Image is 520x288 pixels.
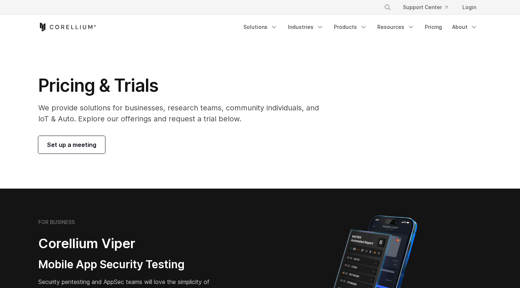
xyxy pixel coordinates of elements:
span: Set up a meeting [47,140,96,149]
a: Support Center [397,1,454,14]
a: Industries [284,20,328,34]
a: Products [330,20,371,34]
a: Solutions [239,20,282,34]
h3: Mobile App Security Testing [38,258,225,272]
a: Login [457,1,482,14]
a: Resources [373,20,419,34]
h2: Corellium Viper [38,235,225,252]
div: Navigation Menu [239,20,482,34]
a: Pricing [420,20,446,34]
a: About [448,20,482,34]
a: Corellium Home [38,23,96,31]
a: Set up a meeting [38,136,105,154]
h1: Pricing & Trials [38,75,329,96]
h6: FOR BUSINESS [38,219,75,226]
p: We provide solutions for businesses, research teams, community individuals, and IoT & Auto. Explo... [38,102,329,124]
button: Search [381,1,394,14]
div: Navigation Menu [375,1,482,14]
